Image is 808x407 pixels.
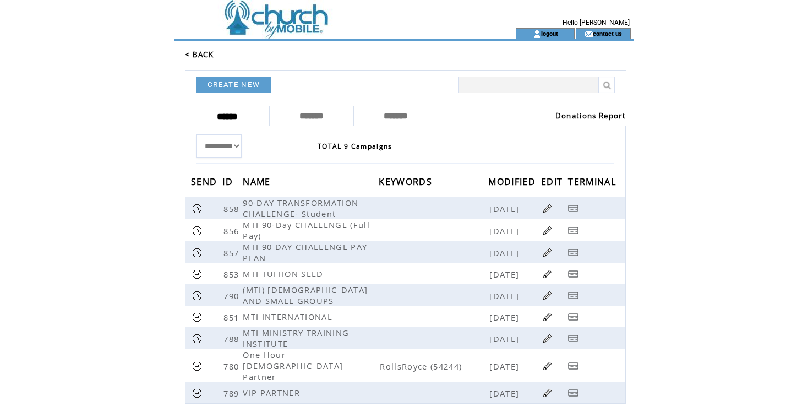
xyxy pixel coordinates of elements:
span: Hello [PERSON_NAME] [563,19,630,26]
span: 788 [223,333,242,344]
span: [DATE] [489,333,522,344]
span: EDIT [541,173,565,193]
span: 858 [223,203,242,214]
span: MTI MINISTRY TRAINING INSTITUTE [243,327,349,349]
img: account_icon.gif [533,30,541,39]
span: (MTI) [DEMOGRAPHIC_DATA] AND SMALL GROUPS [243,284,368,306]
span: 857 [223,247,242,258]
span: MODIFIED [488,173,538,193]
span: TERMINAL [568,173,619,193]
span: [DATE] [489,225,522,236]
span: [DATE] [489,361,522,372]
span: TOTAL 9 Campaigns [318,142,392,151]
span: 853 [223,269,242,280]
span: MTI TUITION SEED [243,268,326,279]
img: contact_us_icon.gif [585,30,593,39]
a: logout [541,30,558,37]
span: [DATE] [489,312,522,323]
span: MTI INTERNATIONAL [243,311,335,322]
span: SEND [191,173,220,193]
a: contact us [593,30,622,37]
span: [DATE] [489,269,522,280]
span: NAME [243,173,273,193]
a: < BACK [185,50,214,59]
span: MTI 90-Day CHALLENGE (Full Pay) [243,219,370,241]
span: [DATE] [489,290,522,301]
span: KEYWORDS [379,173,435,193]
span: 790 [223,290,242,301]
span: One Hour [DEMOGRAPHIC_DATA] Partner [243,349,343,382]
span: [DATE] [489,388,522,399]
span: 90-DAY TRANSFORMATION CHALLENGE- Student [243,197,358,219]
span: 780 [223,361,242,372]
a: CREATE NEW [196,77,271,93]
a: ID [222,178,236,184]
span: [DATE] [489,247,522,258]
span: RollsRoyce (54244) [380,361,487,372]
a: MODIFIED [488,178,538,184]
span: 789 [223,388,242,399]
span: ID [222,173,236,193]
span: 856 [223,225,242,236]
span: [DATE] [489,203,522,214]
span: 851 [223,312,242,323]
a: Donations Report [555,111,626,121]
span: MTI 90 DAY CHALLENGE PAY PLAN [243,241,367,263]
a: KEYWORDS [379,178,435,184]
span: VIP PARTNER [243,387,303,398]
a: NAME [243,178,273,184]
